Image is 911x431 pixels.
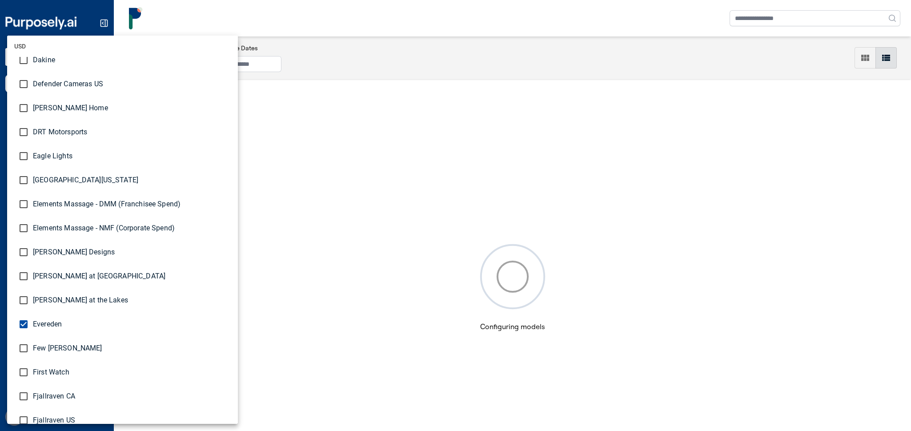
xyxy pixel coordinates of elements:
[33,319,231,330] span: Evereden
[33,103,231,113] span: [PERSON_NAME] Home
[33,79,231,89] span: Defender Cameras US
[33,343,231,354] span: Few [PERSON_NAME]
[33,295,231,306] span: [PERSON_NAME] at the Lakes
[7,36,238,57] li: USD
[33,271,231,282] span: [PERSON_NAME] at [GEOGRAPHIC_DATA]
[33,127,231,137] span: DRT Motorsports
[33,151,231,161] span: Eagle Lights
[33,367,231,378] span: First Watch
[33,199,231,209] span: Elements Massage - DMM (Franchisee Spend)
[33,247,231,258] span: [PERSON_NAME] Designs
[33,55,231,65] span: Dakine
[33,391,231,402] span: Fjallraven CA
[33,223,231,234] span: Elements Massage - NMF (Corporate Spend)
[33,415,231,426] span: Fjallraven US
[33,175,231,185] span: [GEOGRAPHIC_DATA][US_STATE]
